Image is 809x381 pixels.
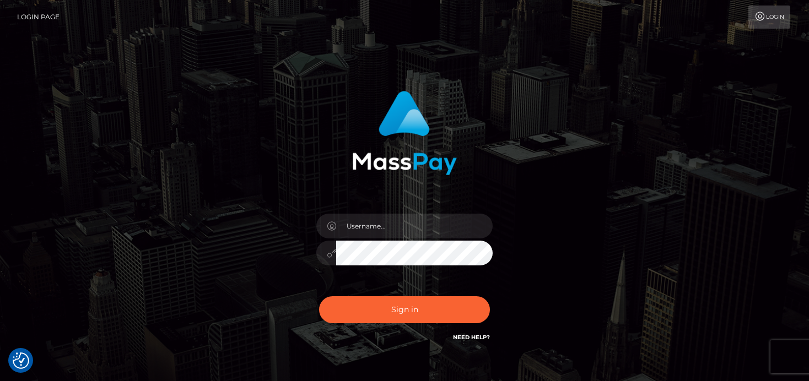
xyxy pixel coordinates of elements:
[13,352,29,369] button: Consent Preferences
[748,6,790,29] a: Login
[352,91,457,175] img: MassPay Login
[17,6,60,29] a: Login Page
[453,334,490,341] a: Need Help?
[13,352,29,369] img: Revisit consent button
[336,214,493,238] input: Username...
[319,296,490,323] button: Sign in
